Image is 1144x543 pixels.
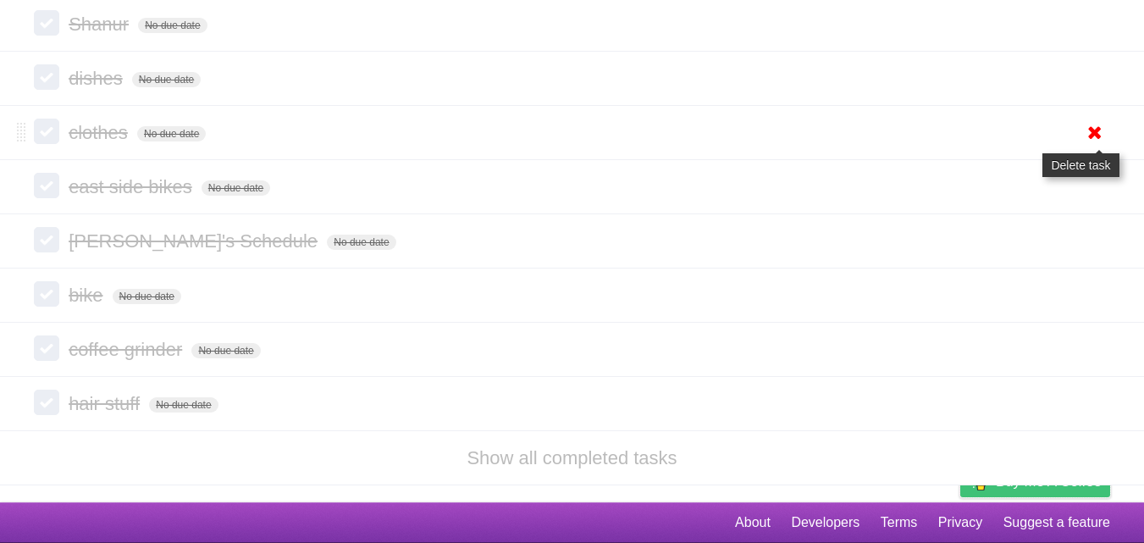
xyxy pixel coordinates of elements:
[69,68,127,89] span: dishes
[34,335,59,361] label: Done
[34,119,59,144] label: Done
[132,72,201,87] span: No due date
[69,285,107,306] span: bike
[69,14,133,35] span: Shanur
[34,173,59,198] label: Done
[34,64,59,90] label: Done
[69,176,196,197] span: east side bikes
[138,18,207,33] span: No due date
[327,235,395,250] span: No due date
[735,507,771,539] a: About
[113,289,181,304] span: No due date
[791,507,859,539] a: Developers
[69,122,132,143] span: clothes
[467,447,677,468] a: Show all completed tasks
[69,393,144,414] span: hair stuff
[996,467,1102,496] span: Buy me a coffee
[137,126,206,141] span: No due date
[149,397,218,413] span: No due date
[34,227,59,252] label: Done
[202,180,270,196] span: No due date
[1003,507,1110,539] a: Suggest a feature
[34,281,59,307] label: Done
[69,230,322,252] span: [PERSON_NAME]'s Schedule
[69,339,186,360] span: coffee grinder
[34,390,59,415] label: Done
[881,507,918,539] a: Terms
[938,507,982,539] a: Privacy
[34,10,59,36] label: Done
[191,343,260,358] span: No due date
